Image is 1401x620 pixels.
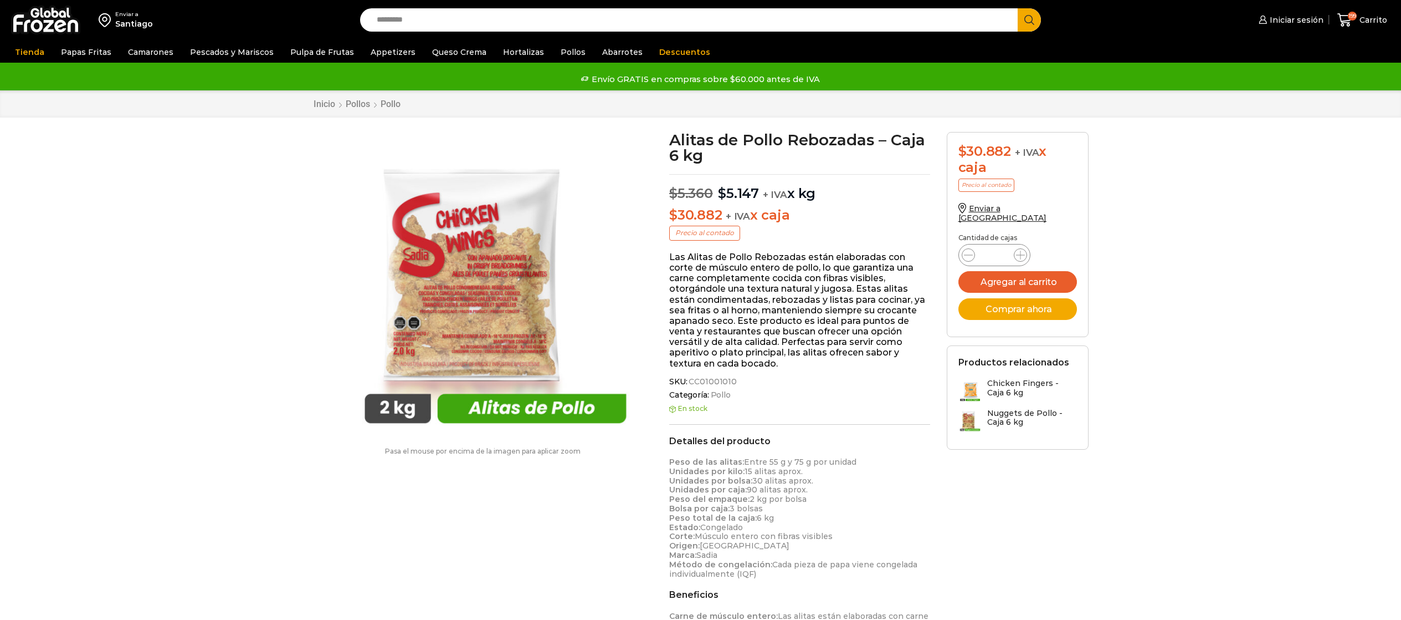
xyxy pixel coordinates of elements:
[669,504,730,514] strong: Bolsa por caja:
[1357,14,1387,26] span: Carrito
[669,494,750,504] strong: Peso del empaque:
[669,476,752,486] strong: Unidades por bolsa:
[345,99,371,109] a: Pollos
[55,42,117,63] a: Papas Fritas
[669,207,722,223] bdi: 30.882
[669,458,930,578] p: Entre 55 g y 75 g por unidad 15 alitas aprox. 30 alitas aprox. 90 alitas aprox. 2 kg por bolsa 3 ...
[669,550,696,560] strong: Marca:
[285,42,360,63] a: Pulpa de Frutas
[115,18,153,29] div: Santiago
[669,185,678,201] span: $
[669,466,745,476] strong: Unidades por kilo:
[1348,12,1357,21] span: 199
[1267,14,1323,26] span: Iniciar sesión
[184,42,279,63] a: Pescados y Mariscos
[958,143,1011,159] bdi: 30.882
[669,541,700,551] strong: Origen:
[669,513,757,523] strong: Peso total de la caja:
[9,42,50,63] a: Tienda
[958,144,1077,176] div: x caja
[99,11,115,29] img: address-field-icon.svg
[669,207,678,223] span: $
[1335,7,1390,33] a: 199 Carrito
[669,560,917,579] span: Cada pieza de papa viene congelada individualmente (IQF)
[958,204,1047,223] a: Enviar a [GEOGRAPHIC_DATA]
[313,99,336,109] a: Inicio
[958,234,1077,242] p: Cantidad de cajas
[342,132,646,436] img: alitas-pollo
[958,379,1077,403] a: Chicken Fingers - Caja 6 kg
[669,174,930,202] p: x kg
[313,448,653,455] p: Pasa el mouse por encima de la imagen para aplicar zoom
[669,457,744,467] strong: Peso de las alitas:
[709,390,731,400] a: Pollo
[555,42,591,63] a: Pollos
[669,207,930,223] p: x caja
[313,99,401,109] nav: Breadcrumb
[380,99,401,109] a: Pollo
[1256,9,1323,31] a: Iniciar sesión
[987,379,1077,398] h3: Chicken Fingers - Caja 6 kg
[1015,147,1039,158] span: + IVA
[718,185,759,201] bdi: 5.147
[669,185,713,201] bdi: 5.360
[763,189,787,200] span: + IVA
[958,409,1077,433] a: Nuggets de Pollo - Caja 6 kg
[726,211,750,222] span: + IVA
[1018,8,1041,32] button: Search button
[122,42,179,63] a: Camarones
[958,271,1077,293] button: Agregar al carrito
[669,560,772,570] strong: Método de congelación:
[958,298,1077,320] button: Comprar ahora
[497,42,550,63] a: Hortalizas
[669,531,695,541] strong: Corte:
[669,377,930,387] span: SKU:
[669,589,930,600] h2: Beneficios
[115,11,153,18] div: Enviar a
[669,485,747,495] strong: Unidades por caja:
[669,522,700,532] strong: Estado:
[654,42,716,63] a: Descuentos
[669,252,930,369] p: Las Alitas de Pollo Rebozadas están elaboradas con corte de músculo entero de pollo, lo que garan...
[687,377,737,387] span: CC01001010
[958,357,1069,368] h2: Productos relacionados
[958,143,967,159] span: $
[669,390,930,400] span: Categoría:
[984,247,1005,263] input: Product quantity
[669,436,930,446] h2: Detalles del producto
[718,185,726,201] span: $
[669,405,930,413] p: En stock
[958,179,1014,192] p: Precio al contado
[365,42,421,63] a: Appetizers
[597,42,648,63] a: Abarrotes
[427,42,492,63] a: Queso Crema
[669,132,930,163] h1: Alitas de Pollo Rebozadas – Caja 6 kg
[669,226,740,240] p: Precio al contado
[987,409,1077,428] h3: Nuggets de Pollo - Caja 6 kg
